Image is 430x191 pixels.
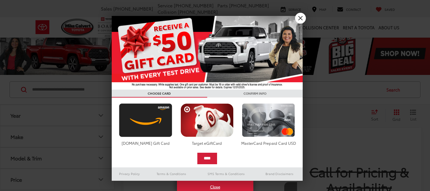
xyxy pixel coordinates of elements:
[112,90,207,98] h3: CHOOSE CARD
[112,16,303,90] img: 55838_top_625864.jpg
[117,140,174,146] div: [DOMAIN_NAME] Gift Card
[207,90,303,98] h3: CONFIRM INFO
[256,170,303,178] a: Brand Disclaimers
[240,140,297,146] div: MasterCard Prepaid Card USD
[147,170,196,178] a: Terms & Conditions
[240,103,297,137] img: mastercard.png
[117,103,174,137] img: amazoncard.png
[112,170,147,178] a: Privacy Policy
[196,170,256,178] a: SMS Terms & Conditions
[179,140,235,146] div: Target eGiftCard
[179,103,235,137] img: targetcard.png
